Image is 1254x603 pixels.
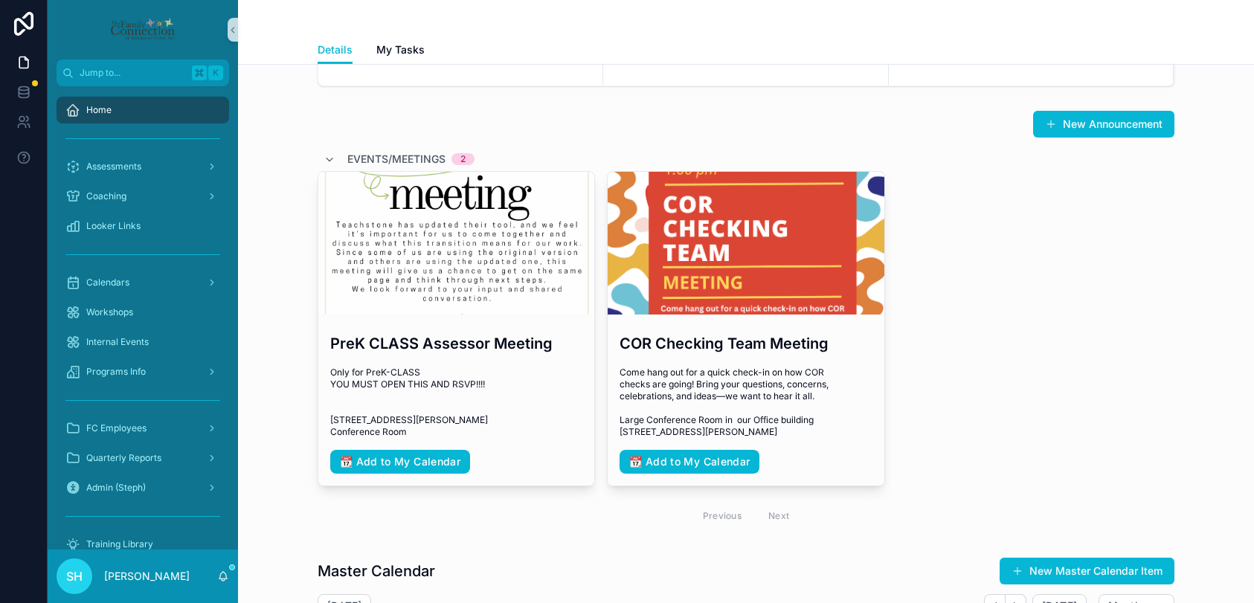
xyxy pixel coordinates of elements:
span: Details [318,42,353,57]
a: Calendars [57,269,229,296]
a: Home [57,97,229,123]
a: Details [318,36,353,65]
a: Looker Links [57,213,229,239]
a: Assessments [57,153,229,180]
a: Programs Info [57,358,229,385]
h3: COR Checking Team Meeting [620,332,872,355]
a: 📆 Add to My Calendar [620,450,759,474]
a: 📆 Add to My Calendar [330,450,470,474]
a: Admin (Steph) [57,474,229,501]
a: Quarterly Reports [57,445,229,471]
span: Events/Meetings [347,152,446,167]
span: K [210,67,222,79]
span: Workshops [86,306,133,318]
a: My Tasks [376,36,425,66]
button: Jump to...K [57,59,229,86]
span: Calendars [86,277,129,288]
span: Training Library [86,538,153,550]
p: [PERSON_NAME] [104,569,190,584]
div: prek-class.png [318,172,594,315]
span: Home [86,104,112,116]
span: FC Employees [86,422,147,434]
span: Only for PreK-CLASS YOU MUST OPEN THIS AND RSVP!!!! [STREET_ADDRESS][PERSON_NAME] Conference Room [330,367,582,438]
a: Coaching [57,183,229,210]
span: Quarterly Reports [86,452,161,464]
a: COR Checking Team MeetingCome hang out for a quick check-in on how COR checks are going! Bring yo... [607,171,884,486]
a: FC Employees [57,415,229,442]
span: SH [66,567,83,585]
span: Internal Events [86,336,149,348]
button: New Announcement [1033,111,1174,138]
span: Looker Links [86,220,141,232]
img: App logo [109,18,176,42]
a: Workshops [57,299,229,326]
a: Training Library [57,531,229,558]
span: Assessments [86,161,141,172]
h1: Master Calendar [318,561,435,581]
div: 2 [460,153,466,165]
span: Programs Info [86,366,146,378]
span: Admin (Steph) [86,482,146,494]
a: Internal Events [57,329,229,355]
span: Coaching [86,190,126,202]
span: Jump to... [80,67,186,79]
h3: PreK CLASS Assessor Meeting [330,332,582,355]
div: scrollable content [48,86,238,549]
div: COR-Check-reflection-meeting-(2).png [608,172,884,315]
button: New Master Calendar Item [1000,558,1174,584]
a: PreK CLASS Assessor MeetingOnly for PreK-CLASS YOU MUST OPEN THIS AND RSVP!!!! [STREET_ADDRESS][P... [318,171,595,486]
span: Come hang out for a quick check-in on how COR checks are going! Bring your questions, concerns, c... [620,367,872,438]
span: My Tasks [376,42,425,57]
